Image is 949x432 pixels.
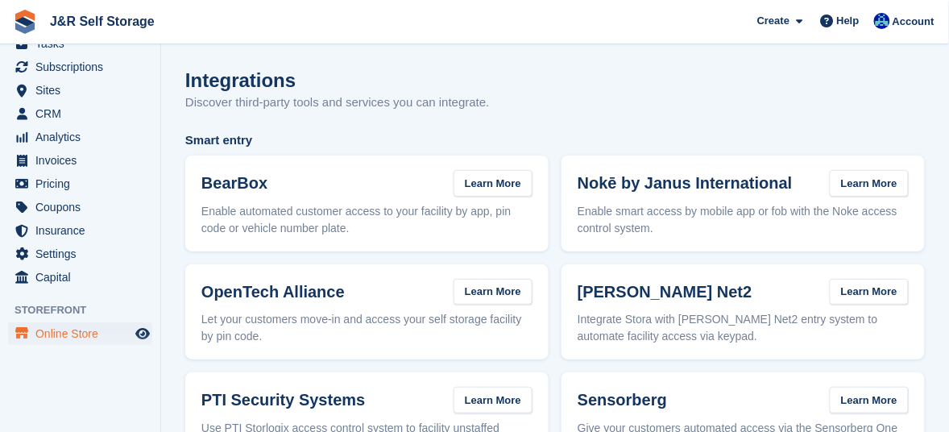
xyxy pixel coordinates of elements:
[35,126,132,148] span: Analytics
[44,8,161,35] a: J&R Self Storage
[185,93,490,112] p: Discover third-party tools and services you can integrate.
[35,56,132,78] span: Subscriptions
[578,283,752,301] h3: [PERSON_NAME] Net2
[830,279,909,305] a: Learn More
[133,324,152,343] a: Preview store
[8,196,152,218] a: menu
[35,196,132,218] span: Coupons
[8,102,152,125] a: menu
[201,391,365,409] h3: PTI Security Systems
[35,79,132,102] span: Sites
[13,10,37,34] img: stora-icon-8386f47178a22dfd0bd8f6a31ec36ba5ce8667c1dd55bd0f319d3a0aa187defe.svg
[578,174,793,193] h3: Nokē by Janus International
[8,243,152,265] a: menu
[201,203,533,237] p: Enable automated customer access to your facility by app, pin code or vehicle number plate.
[8,126,152,148] a: menu
[837,13,860,29] span: Help
[8,56,152,78] a: menu
[185,69,490,91] h1: Integrations
[830,387,909,413] a: Learn More
[8,219,152,242] a: menu
[35,266,132,289] span: Capital
[454,170,533,197] a: Learn More
[35,172,132,195] span: Pricing
[893,14,934,30] span: Account
[35,149,132,172] span: Invoices
[578,203,909,237] p: Enable smart access by mobile app or fob with the Noke access control system.
[8,149,152,172] a: menu
[757,13,789,29] span: Create
[201,174,267,193] h3: BearBox
[185,131,925,150] span: Smart entry
[15,302,160,318] span: Storefront
[454,387,533,413] a: Learn More
[8,322,152,345] a: menu
[8,79,152,102] a: menu
[201,283,345,301] h3: OpenTech Alliance
[35,102,132,125] span: CRM
[35,243,132,265] span: Settings
[35,322,132,345] span: Online Store
[201,311,533,345] p: Let your customers move-in and access your self storage facility by pin code.
[578,391,667,409] h3: Sensorberg
[578,311,909,345] p: Integrate Stora with [PERSON_NAME] Net2 entry system to automate facility access via keypad.
[454,279,533,305] a: Learn More
[8,266,152,289] a: menu
[874,13,890,29] img: Steve Revell
[8,172,152,195] a: menu
[830,170,909,197] a: Learn More
[35,219,132,242] span: Insurance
